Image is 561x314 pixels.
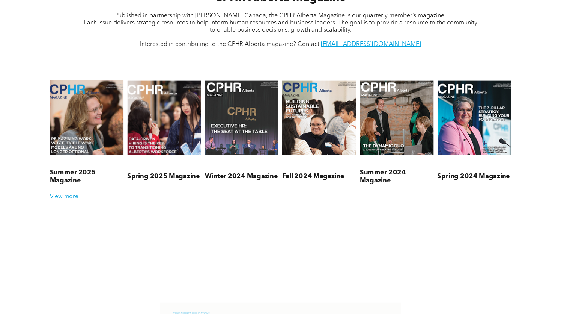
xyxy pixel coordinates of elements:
[321,41,421,47] a: [EMAIL_ADDRESS][DOMAIN_NAME]
[50,169,124,185] h3: Summer 2025 Magazine
[282,173,344,181] h3: Fall 2024 Magazine
[437,173,510,181] h3: Spring 2024 Magazine
[140,41,319,47] span: Interested in contributing to the CPHR Alberta magazine? Contact
[360,169,434,185] h3: Summer 2024 Magazine
[84,20,477,33] span: Each issue delivers strategic resources to help inform human resources and business leaders. The ...
[46,194,515,200] div: View more
[115,13,446,19] span: Published in partnership with [PERSON_NAME] Canada, the CPHR Alberta Magazine is our quarterly me...
[205,173,278,181] h3: Winter 2024 Magazine
[127,173,200,181] h3: Spring 2025 Magazine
